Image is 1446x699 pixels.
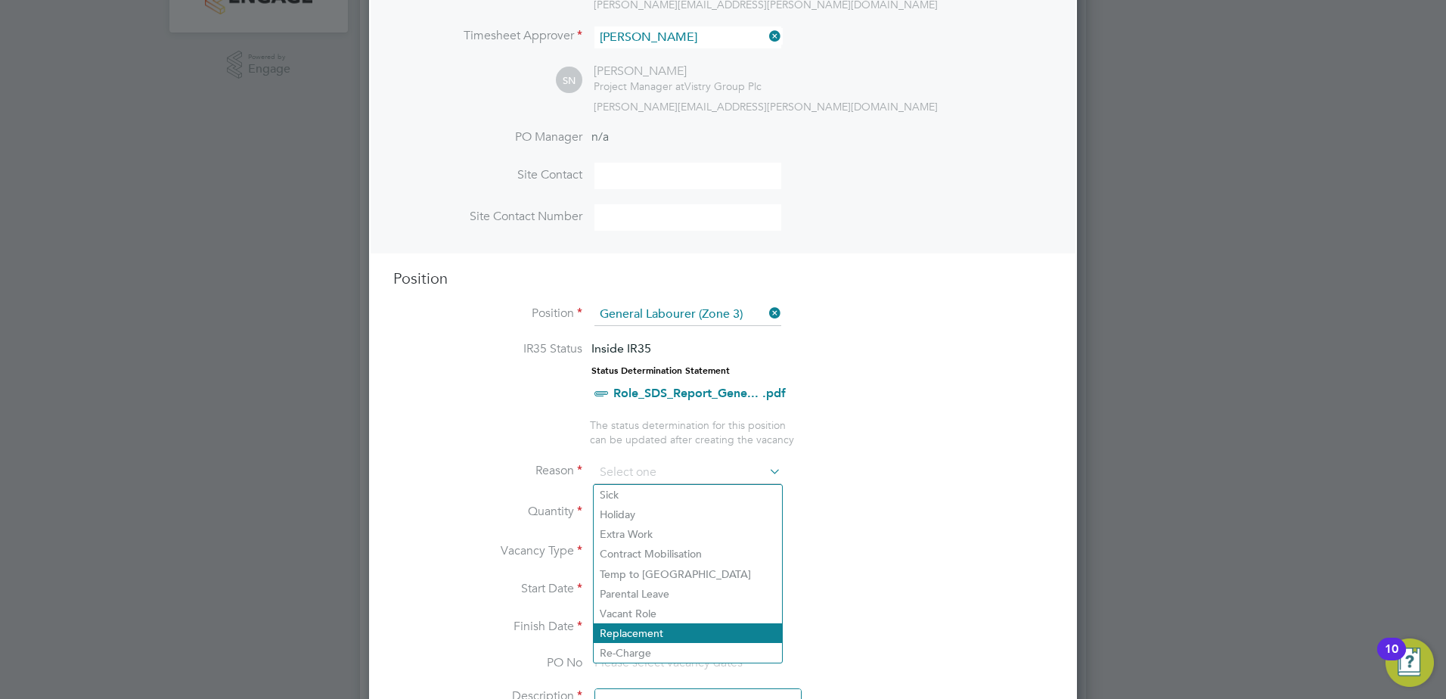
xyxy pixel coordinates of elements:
[594,544,782,564] li: Contract Mobilisation
[594,623,782,643] li: Replacement
[594,79,684,93] span: Project Manager at
[594,79,762,93] div: Vistry Group Plc
[594,303,781,326] input: Search for...
[594,655,743,670] span: Please select vacancy dates
[556,67,582,94] span: SN
[393,504,582,520] label: Quantity
[594,461,781,484] input: Select one
[613,386,786,400] a: Role_SDS_Report_Gene... .pdf
[594,564,782,584] li: Temp to [GEOGRAPHIC_DATA]
[393,341,582,357] label: IR35 Status
[594,643,782,663] li: Re-Charge
[594,505,782,524] li: Holiday
[393,28,582,44] label: Timesheet Approver
[393,269,1053,288] h3: Position
[393,655,582,671] label: PO No
[393,463,582,479] label: Reason
[594,604,782,623] li: Vacant Role
[590,418,794,446] span: The status determination for this position can be updated after creating the vacancy
[393,306,582,322] label: Position
[393,543,582,559] label: Vacancy Type
[393,167,582,183] label: Site Contact
[594,100,938,113] span: [PERSON_NAME][EMAIL_ADDRESS][PERSON_NAME][DOMAIN_NAME]
[393,209,582,225] label: Site Contact Number
[591,365,730,376] strong: Status Determination Statement
[594,584,782,604] li: Parental Leave
[393,581,582,597] label: Start Date
[1385,649,1398,669] div: 10
[393,129,582,145] label: PO Manager
[591,129,609,144] span: n/a
[594,64,762,79] div: [PERSON_NAME]
[1385,638,1434,687] button: Open Resource Center, 10 new notifications
[594,485,782,505] li: Sick
[393,619,582,635] label: Finish Date
[594,524,782,544] li: Extra Work
[591,341,651,356] span: Inside IR35
[594,26,781,48] input: Search for...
